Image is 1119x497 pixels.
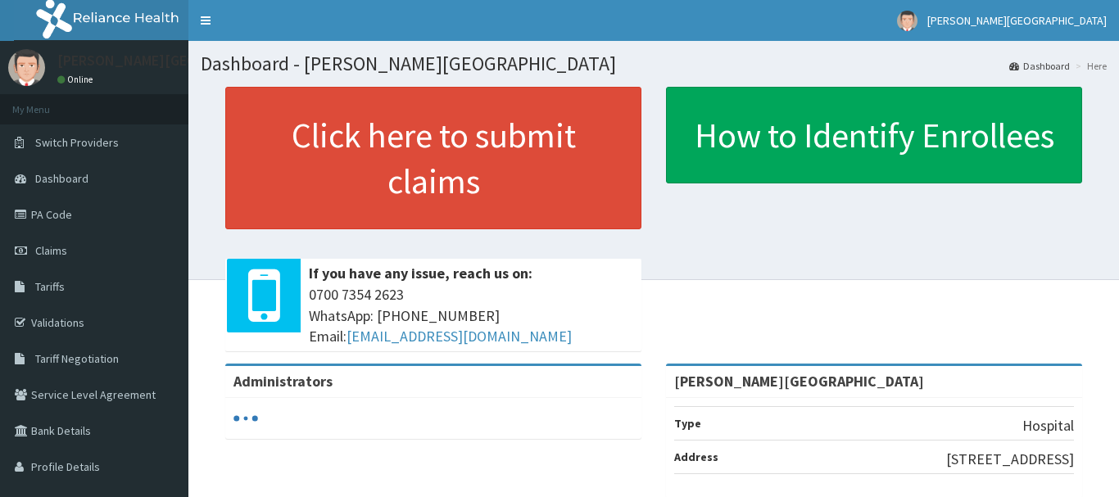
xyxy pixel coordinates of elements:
a: How to Identify Enrollees [666,87,1082,183]
a: [EMAIL_ADDRESS][DOMAIN_NAME] [347,327,572,346]
b: If you have any issue, reach us on: [309,264,532,282]
p: [STREET_ADDRESS] [946,449,1074,470]
p: [PERSON_NAME][GEOGRAPHIC_DATA] [57,53,300,68]
strong: [PERSON_NAME][GEOGRAPHIC_DATA] [674,372,924,391]
img: User Image [8,49,45,86]
a: Dashboard [1009,59,1070,73]
span: Dashboard [35,171,88,186]
span: Switch Providers [35,135,119,150]
span: [PERSON_NAME][GEOGRAPHIC_DATA] [927,13,1107,28]
span: Claims [35,243,67,258]
b: Address [674,450,718,464]
svg: audio-loading [233,406,258,431]
p: Hospital [1022,415,1074,436]
b: Administrators [233,372,333,391]
span: 0700 7354 2623 WhatsApp: [PHONE_NUMBER] Email: [309,284,633,347]
span: Tariff Negotiation [35,351,119,366]
b: Type [674,416,701,431]
img: User Image [897,11,917,31]
span: Tariffs [35,279,65,294]
li: Here [1071,59,1107,73]
a: Click here to submit claims [225,87,641,229]
a: Online [57,74,97,85]
h1: Dashboard - [PERSON_NAME][GEOGRAPHIC_DATA] [201,53,1107,75]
